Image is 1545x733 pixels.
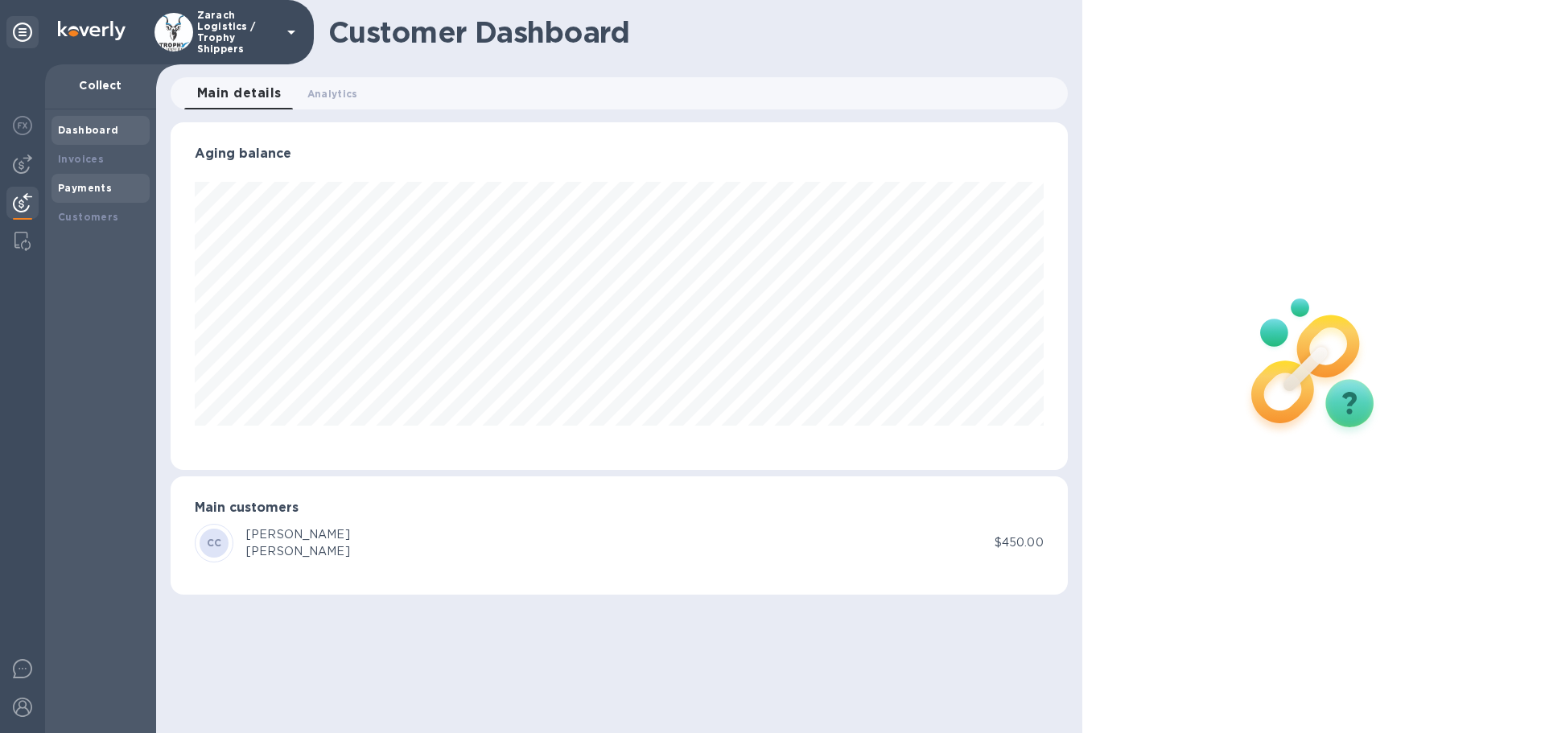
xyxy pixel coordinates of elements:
p: $450.00 [995,534,1044,551]
span: Main details [197,82,282,105]
img: Logo [58,21,126,40]
p: Zarach Logistics / Trophy Shippers [197,10,278,55]
span: Analytics [307,85,358,102]
h1: Customer Dashboard [328,15,1057,49]
b: Dashboard [58,124,119,136]
img: Foreign exchange [13,116,32,135]
b: Payments [58,182,112,194]
h3: Aging balance [195,146,1044,162]
h3: Main customers [195,500,1044,516]
b: Invoices [58,153,104,165]
p: Collect [58,77,143,93]
div: Unpin categories [6,16,39,48]
div: [PERSON_NAME] [246,526,350,543]
b: Customers [58,211,119,223]
b: CC [207,537,222,549]
div: [PERSON_NAME] [246,543,350,560]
